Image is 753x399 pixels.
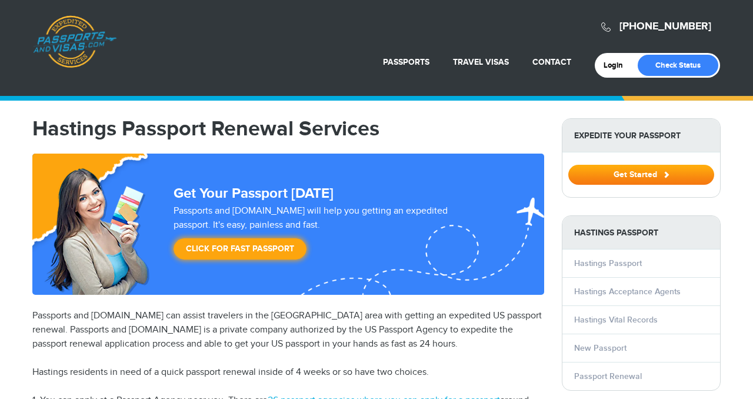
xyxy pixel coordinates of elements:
a: Passport Renewal [574,371,642,381]
a: Contact [532,57,571,67]
a: Hastings Vital Records [574,315,658,325]
a: New Passport [574,343,627,353]
strong: Get Your Passport [DATE] [174,185,334,202]
button: Get Started [568,165,714,185]
h1: Hastings Passport Renewal Services [32,118,544,139]
a: Hastings Passport [574,258,642,268]
strong: Hastings Passport [562,216,720,250]
a: Check Status [638,55,718,76]
div: Passports and [DOMAIN_NAME] will help you getting an expedited passport. It's easy, painless and ... [169,204,490,265]
a: Travel Visas [453,57,509,67]
a: Passports [383,57,429,67]
p: Passports and [DOMAIN_NAME] can assist travelers in the [GEOGRAPHIC_DATA] area with getting an ex... [32,309,544,351]
a: Click for Fast Passport [174,238,306,260]
a: Login [604,61,631,70]
a: Passports & [DOMAIN_NAME] [33,15,116,68]
a: Get Started [568,169,714,179]
a: [PHONE_NUMBER] [619,20,711,33]
a: Hastings Acceptance Agents [574,287,681,297]
strong: Expedite Your Passport [562,119,720,152]
p: Hastings residents in need of a quick passport renewal inside of 4 weeks or so have two choices. [32,365,544,380]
